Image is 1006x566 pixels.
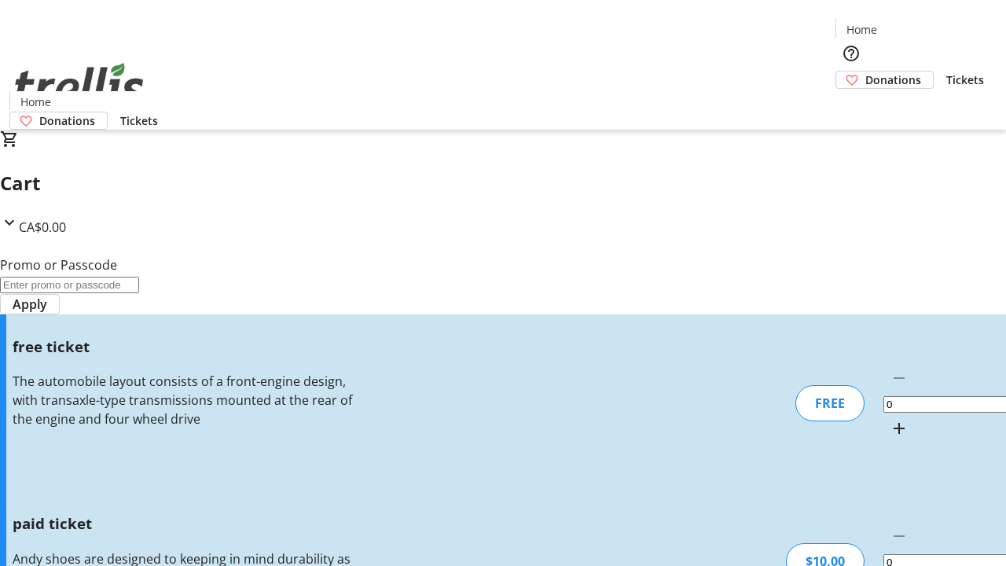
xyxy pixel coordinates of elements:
[883,413,915,444] button: Increment by one
[9,112,108,130] a: Donations
[846,21,877,38] span: Home
[13,336,356,358] h3: free ticket
[39,112,95,129] span: Donations
[9,46,149,124] img: Orient E2E Organization DZeOS9eTtn's Logo
[120,112,158,129] span: Tickets
[836,21,887,38] a: Home
[13,372,356,428] div: The automobile layout consists of a front-engine design, with transaxle-type transmissions mounte...
[835,38,867,69] button: Help
[10,94,61,110] a: Home
[13,295,47,314] span: Apply
[835,89,867,120] button: Cart
[934,72,997,88] a: Tickets
[795,385,865,421] div: FREE
[835,71,934,89] a: Donations
[108,112,171,129] a: Tickets
[13,513,356,535] h3: paid ticket
[20,94,51,110] span: Home
[19,219,66,236] span: CA$0.00
[865,72,921,88] span: Donations
[946,72,984,88] span: Tickets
